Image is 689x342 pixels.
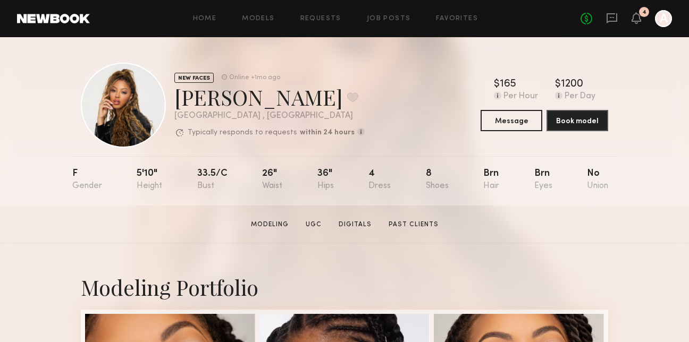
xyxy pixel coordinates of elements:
div: 5'10" [137,169,162,191]
div: 33.5/c [197,169,228,191]
div: $ [555,79,561,90]
div: Per Hour [503,92,538,101]
div: 165 [500,79,516,90]
button: Book model [547,110,608,131]
div: Brn [534,169,552,191]
div: 26" [262,169,282,191]
a: Models [242,15,274,22]
a: Job Posts [367,15,411,22]
div: Online +1mo ago [229,74,280,81]
div: $ [494,79,500,90]
div: [GEOGRAPHIC_DATA] , [GEOGRAPHIC_DATA] [174,112,365,121]
a: Modeling [247,220,293,229]
div: Per Day [565,92,595,101]
p: Typically responds to requests [188,129,297,136]
div: 4 [642,10,646,15]
div: 4 [368,169,391,191]
button: Message [481,110,542,131]
a: Home [193,15,217,22]
a: Past Clients [384,220,443,229]
div: [PERSON_NAME] [174,83,365,111]
b: within 24 hours [300,129,355,136]
div: No [587,169,608,191]
div: 8 [426,169,449,191]
div: Modeling Portfolio [81,273,608,301]
a: UGC [301,220,326,229]
a: A [655,10,672,27]
div: 1200 [561,79,583,90]
div: F [72,169,102,191]
div: Brn [483,169,499,191]
a: Requests [300,15,341,22]
a: Digitals [334,220,376,229]
a: Favorites [436,15,478,22]
div: NEW FACES [174,73,214,83]
div: 36" [317,169,334,191]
